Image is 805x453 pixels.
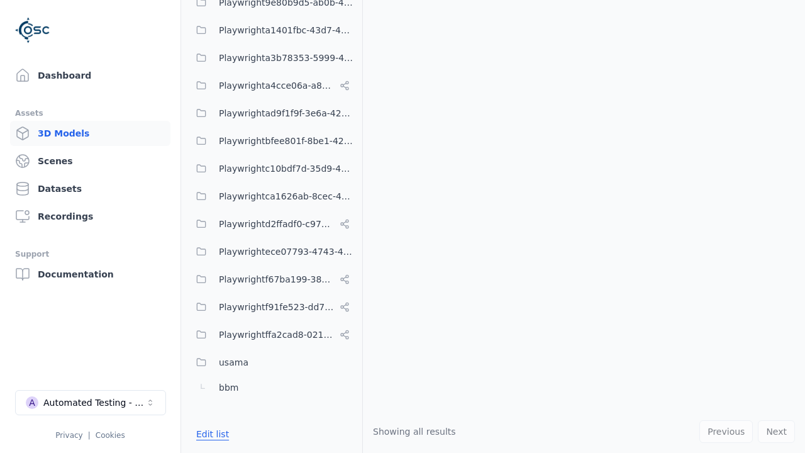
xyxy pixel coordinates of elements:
[189,101,355,126] button: Playwrightad9f1f9f-3e6a-4231-8f19-c506bf64a382
[189,350,355,375] button: usama
[189,73,355,98] button: Playwrighta4cce06a-a8e6-4c0d-bfc1-93e8d78d750a
[219,78,335,93] span: Playwrighta4cce06a-a8e6-4c0d-bfc1-93e8d78d750a
[189,211,355,237] button: Playwrightd2ffadf0-c973-454c-8fcf-dadaeffcb802
[10,148,170,174] a: Scenes
[219,380,238,395] span: bbm
[96,431,125,440] a: Cookies
[10,204,170,229] a: Recordings
[219,50,355,65] span: Playwrighta3b78353-5999-46c5-9eab-70007203469a
[43,396,145,409] div: Automated Testing - Playwright
[189,239,355,264] button: Playwrightece07793-4743-4afe-b4fd-ce102ce0984b
[189,375,355,400] button: bbm
[219,161,355,176] span: Playwrightc10bdf7d-35d9-4192-9c9c-05eee54e6e91
[88,431,91,440] span: |
[219,272,335,287] span: Playwrightf67ba199-386a-42d1-aebc-3b37e79c7296
[15,247,165,262] div: Support
[15,390,166,415] button: Select a workspace
[15,13,50,48] img: Logo
[189,156,355,181] button: Playwrightc10bdf7d-35d9-4192-9c9c-05eee54e6e91
[189,184,355,209] button: Playwrightca1626ab-8cec-4ddc-b85a-2f9392fe08d1
[219,244,355,259] span: Playwrightece07793-4743-4afe-b4fd-ce102ce0984b
[219,106,355,121] span: Playwrightad9f1f9f-3e6a-4231-8f19-c506bf64a382
[15,106,165,121] div: Assets
[189,267,355,292] button: Playwrightf67ba199-386a-42d1-aebc-3b37e79c7296
[219,216,335,232] span: Playwrightd2ffadf0-c973-454c-8fcf-dadaeffcb802
[10,63,170,88] a: Dashboard
[189,294,355,320] button: Playwrightf91fe523-dd75-44f3-a953-451f6070cb42
[219,355,248,370] span: usama
[219,133,355,148] span: Playwrightbfee801f-8be1-42a6-b774-94c49e43b650
[189,128,355,154] button: Playwrightbfee801f-8be1-42a6-b774-94c49e43b650
[10,121,170,146] a: 3D Models
[189,322,355,347] button: Playwrightffa2cad8-0214-4c2f-a758-8e9593c5a37e
[219,23,355,38] span: Playwrighta1401fbc-43d7-48dd-a309-be935d99d708
[10,262,170,287] a: Documentation
[55,431,82,440] a: Privacy
[189,423,236,445] button: Edit list
[10,176,170,201] a: Datasets
[26,396,38,409] div: A
[189,18,355,43] button: Playwrighta1401fbc-43d7-48dd-a309-be935d99d708
[189,45,355,70] button: Playwrighta3b78353-5999-46c5-9eab-70007203469a
[219,299,335,315] span: Playwrightf91fe523-dd75-44f3-a953-451f6070cb42
[219,189,355,204] span: Playwrightca1626ab-8cec-4ddc-b85a-2f9392fe08d1
[373,427,456,437] span: Showing all results
[219,327,335,342] span: Playwrightffa2cad8-0214-4c2f-a758-8e9593c5a37e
